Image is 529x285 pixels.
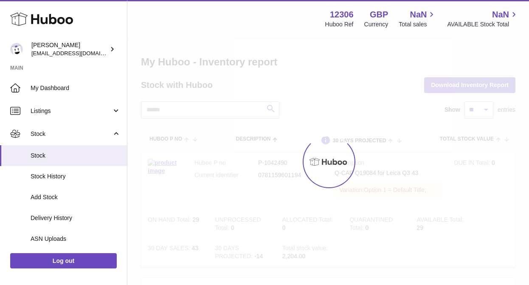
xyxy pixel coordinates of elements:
[31,41,108,57] div: [PERSON_NAME]
[31,107,112,115] span: Listings
[31,235,121,243] span: ASN Uploads
[492,9,509,20] span: NaN
[31,130,112,138] span: Stock
[10,43,23,56] img: hello@otect.co
[31,84,121,92] span: My Dashboard
[399,20,436,28] span: Total sales
[31,152,121,160] span: Stock
[370,9,388,20] strong: GBP
[364,20,388,28] div: Currency
[399,9,436,28] a: NaN Total sales
[330,9,354,20] strong: 12306
[10,253,117,268] a: Log out
[410,9,427,20] span: NaN
[325,20,354,28] div: Huboo Ref
[31,193,121,201] span: Add Stock
[31,50,125,56] span: [EMAIL_ADDRESS][DOMAIN_NAME]
[31,172,121,181] span: Stock History
[31,214,121,222] span: Delivery History
[447,9,519,28] a: NaN AVAILABLE Stock Total
[447,20,519,28] span: AVAILABLE Stock Total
